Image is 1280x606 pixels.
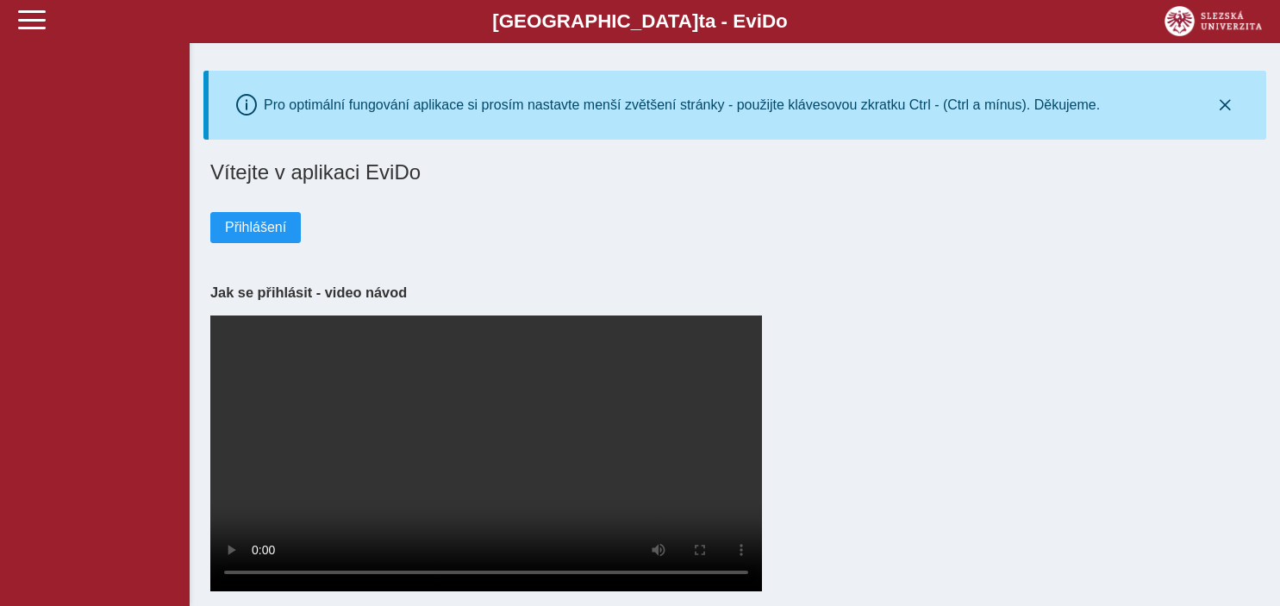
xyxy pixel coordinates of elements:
[1164,6,1262,36] img: logo_web_su.png
[210,160,1259,184] h1: Vítejte v aplikaci EviDo
[225,220,286,235] span: Přihlášení
[210,315,762,591] video: Your browser does not support the video tag.
[264,97,1100,113] div: Pro optimální fungování aplikace si prosím nastavte menší zvětšení stránky - použijte klávesovou ...
[698,10,704,32] span: t
[762,10,776,32] span: D
[210,284,1259,301] h3: Jak se přihlásit - video návod
[52,10,1228,33] b: [GEOGRAPHIC_DATA] a - Evi
[210,212,301,243] button: Přihlášení
[776,10,788,32] span: o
